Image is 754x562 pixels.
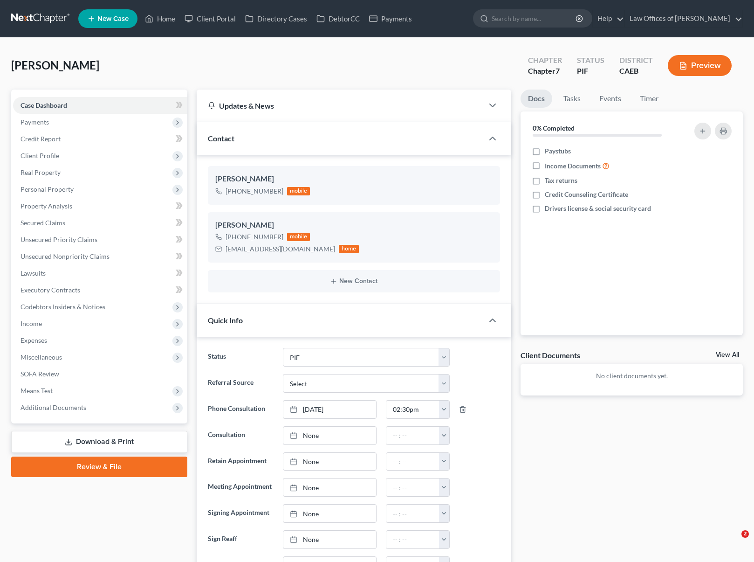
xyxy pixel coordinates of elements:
a: Payments [364,10,417,27]
a: Directory Cases [240,10,312,27]
a: None [283,427,376,444]
a: Case Dashboard [13,97,187,114]
a: Unsecured Priority Claims [13,231,187,248]
a: Credit Report [13,131,187,147]
span: Property Analysis [21,202,72,210]
span: Unsecured Nonpriority Claims [21,252,110,260]
span: Means Test [21,387,53,395]
a: None [283,505,376,522]
div: [PERSON_NAME] [215,173,493,185]
div: [EMAIL_ADDRESS][DOMAIN_NAME] [226,244,335,254]
a: Client Portal [180,10,240,27]
div: mobile [287,233,310,241]
span: Codebtors Insiders & Notices [21,303,105,311]
a: Executory Contracts [13,282,187,298]
label: Referral Source [203,374,279,393]
label: Status [203,348,279,367]
span: Paystubs [545,146,571,156]
a: Secured Claims [13,215,187,231]
p: No client documents yet. [528,371,735,381]
span: Income Documents [545,161,601,171]
div: District [619,55,653,66]
input: -- : -- [386,401,439,418]
input: -- : -- [386,505,439,522]
span: Executory Contracts [21,286,80,294]
span: Unsecured Priority Claims [21,236,97,243]
div: Chapter [528,55,562,66]
a: Home [140,10,180,27]
span: 7 [555,66,560,75]
span: Lawsuits [21,269,46,277]
label: Sign Reaff [203,530,279,549]
a: [DATE] [283,401,376,418]
input: -- : -- [386,531,439,548]
input: Search by name... [492,10,577,27]
div: PIF [577,66,604,76]
input: -- : -- [386,427,439,444]
div: mobile [287,187,310,195]
div: home [339,245,359,253]
a: Review & File [11,457,187,477]
a: Law Offices of [PERSON_NAME] [625,10,742,27]
span: Quick Info [208,316,243,325]
label: Consultation [203,426,279,445]
a: Download & Print [11,431,187,453]
span: 2 [741,530,749,538]
a: View All [716,352,739,358]
span: Personal Property [21,185,74,193]
input: -- : -- [386,453,439,471]
label: Meeting Appointment [203,478,279,497]
span: Case Dashboard [21,101,67,109]
label: Phone Consultation [203,400,279,419]
input: -- : -- [386,479,439,496]
button: New Contact [215,278,493,285]
div: Chapter [528,66,562,76]
span: Tax returns [545,176,577,185]
span: Miscellaneous [21,353,62,361]
label: Signing Appointment [203,504,279,523]
a: None [283,453,376,471]
div: Updates & News [208,101,473,111]
a: Timer [632,90,666,108]
span: Drivers license & social security card [545,204,651,213]
strong: 0% Completed [533,124,575,132]
span: [PERSON_NAME] [11,58,99,72]
iframe: Intercom live chat [722,530,745,553]
span: Additional Documents [21,403,86,411]
a: Docs [521,90,552,108]
span: Payments [21,118,49,126]
a: DebtorCC [312,10,364,27]
span: Expenses [21,336,47,344]
div: [PERSON_NAME] [215,220,493,231]
a: Help [593,10,624,27]
div: [PHONE_NUMBER] [226,187,283,196]
span: Credit Counseling Certificate [545,190,628,199]
a: None [283,531,376,548]
div: Status [577,55,604,66]
span: Contact [208,134,234,143]
span: Client Profile [21,152,59,160]
a: SOFA Review [13,366,187,382]
a: Unsecured Nonpriority Claims [13,248,187,265]
div: Client Documents [521,350,580,360]
div: [PHONE_NUMBER] [226,232,283,242]
span: New Case [97,15,129,22]
a: None [283,479,376,496]
a: Tasks [556,90,588,108]
label: Retain Appointment [203,452,279,471]
a: Property Analysis [13,198,187,215]
span: Real Property [21,168,61,176]
a: Lawsuits [13,265,187,282]
span: Income [21,319,42,327]
span: Secured Claims [21,219,65,227]
a: Events [592,90,629,108]
button: Preview [668,55,732,76]
span: Credit Report [21,135,61,143]
span: SOFA Review [21,370,59,378]
div: CAEB [619,66,653,76]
